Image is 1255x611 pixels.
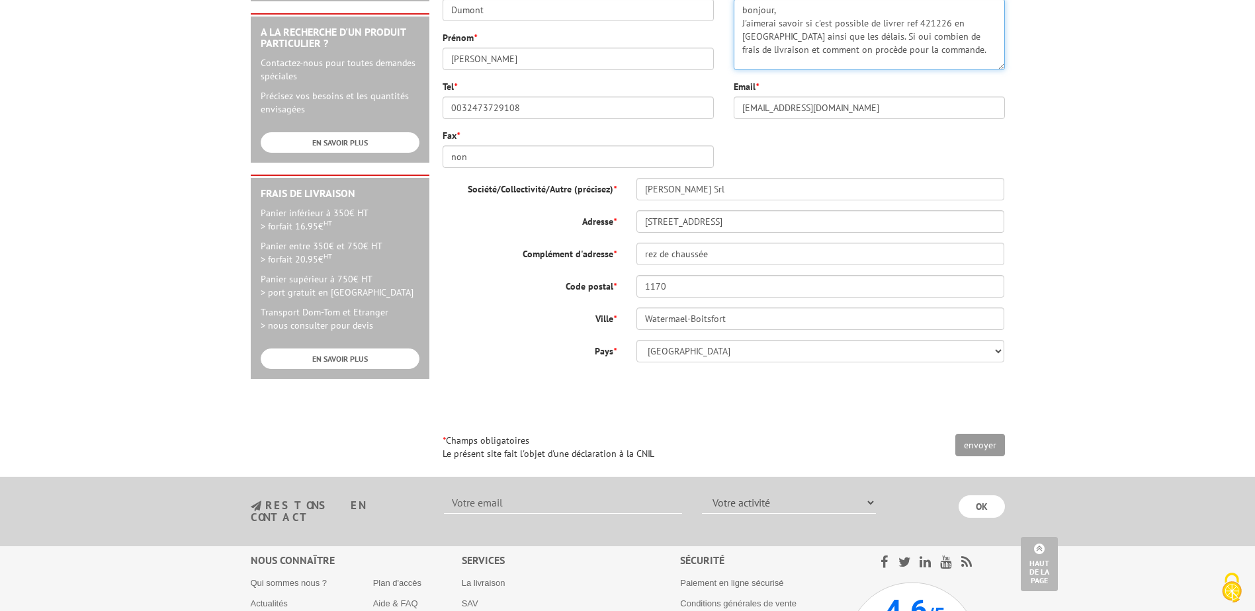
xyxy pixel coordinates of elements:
[433,243,627,261] label: Complément d'adresse
[444,491,682,514] input: Votre email
[261,220,332,232] span: > forfait 16.95€
[251,501,261,512] img: newsletter.jpg
[1209,566,1255,611] button: Cookies (fenêtre modale)
[433,275,627,293] label: Code postal
[373,598,418,608] a: Aide & FAQ
[443,434,1005,460] p: Champs obligatoires Le présent site fait l'objet d'une déclaration à la CNIL
[261,132,419,153] a: EN SAVOIR PLUS
[261,319,373,331] span: > nous consulter pour devis
[804,372,1005,424] iframe: reCAPTCHA
[959,495,1005,518] input: OK
[680,553,846,568] div: Sécurité
[462,553,681,568] div: Services
[680,578,783,588] a: Paiement en ligne sécurisé
[680,598,797,608] a: Conditions générales de vente
[433,210,627,228] label: Adresse
[324,218,332,227] sup: HT
[261,26,419,50] h2: A la recherche d'un produit particulier ?
[1021,537,1058,591] a: Haut de la page
[251,553,462,568] div: Nous connaître
[433,340,627,358] label: Pays
[251,598,288,608] a: Actualités
[462,578,505,588] a: La livraison
[1215,571,1248,604] img: Cookies (fenêtre modale)
[251,500,425,523] h3: restons en contact
[251,578,327,588] a: Qui sommes nous ?
[324,251,332,261] sup: HT
[433,307,627,325] label: Ville
[734,80,759,93] label: Email
[261,348,419,369] a: EN SAVOIR PLUS
[955,434,1005,456] input: envoyer
[261,305,419,332] p: Transport Dom-Tom et Etranger
[443,80,457,93] label: Tel
[261,188,419,200] h2: Frais de Livraison
[261,56,419,83] p: Contactez-nous pour toutes demandes spéciales
[261,239,419,266] p: Panier entre 350€ et 750€ HT
[443,31,477,44] label: Prénom
[261,286,413,298] span: > port gratuit en [GEOGRAPHIC_DATA]
[462,598,478,608] a: SAV
[433,178,627,196] label: Société/Collectivité/Autre (précisez)
[261,253,332,265] span: > forfait 20.95€
[443,129,460,142] label: Fax
[261,89,419,116] p: Précisez vos besoins et les quantités envisagées
[261,206,419,233] p: Panier inférieur à 350€ HT
[261,272,419,299] p: Panier supérieur à 750€ HT
[373,578,421,588] a: Plan d'accès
